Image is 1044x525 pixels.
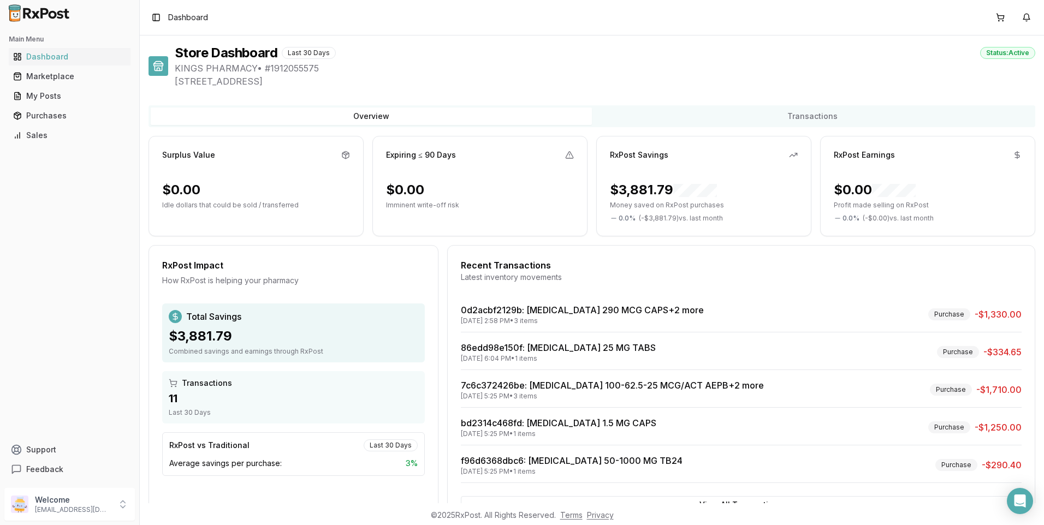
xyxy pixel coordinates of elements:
a: 0d2acbf2129b: [MEDICAL_DATA] 290 MCG CAPS+2 more [461,305,704,315]
div: [DATE] 5:25 PM • 1 items [461,467,683,476]
div: [DATE] 5:25 PM • 3 items [461,392,764,401]
div: Marketplace [13,71,126,82]
div: Purchases [13,110,126,121]
a: 86edd98e150f: [MEDICAL_DATA] 25 MG TABS [461,342,656,353]
a: Privacy [587,510,614,520]
a: Sales [9,126,130,145]
div: Last 30 Days [364,439,418,451]
div: Open Intercom Messenger [1007,488,1033,514]
button: View All Transactions [461,496,1022,514]
a: 7c6c372426be: [MEDICAL_DATA] 100-62.5-25 MCG/ACT AEPB+2 more [461,380,764,391]
p: Welcome [35,494,111,505]
div: 11 [169,391,418,406]
div: [DATE] 5:25 PM • 1 items [461,429,656,438]
p: [EMAIL_ADDRESS][DOMAIN_NAME] [35,505,111,514]
div: $3,881.79 [169,327,418,345]
div: Dashboard [13,51,126,62]
img: RxPost Logo [4,4,74,22]
div: Sales [13,130,126,141]
span: Feedback [26,464,63,475]
button: Support [4,440,135,460]
span: 0.0 % [843,214,859,223]
a: Dashboard [9,47,130,67]
button: My Posts [4,87,135,105]
div: $0.00 [834,181,916,199]
div: RxPost vs Traditional [169,440,250,451]
a: f96d6368dbc6: [MEDICAL_DATA] 50-1000 MG TB24 [461,455,683,466]
span: -$1,330.00 [975,308,1022,321]
button: Dashboard [4,48,135,65]
div: Purchase [937,346,979,358]
a: bd2314c468fd: [MEDICAL_DATA] 1.5 MG CAPS [461,417,656,428]
a: Purchases [9,106,130,126]
div: Purchase [930,384,972,396]
p: Imminent write-off risk [386,201,574,210]
span: Transactions [182,378,232,389]
div: Purchase [935,459,977,471]
div: [DATE] 6:04 PM • 1 items [461,354,656,363]
span: Average savings per purchase: [169,458,282,469]
span: KINGS PHARMACY • # 1912055575 [175,62,1035,75]
p: Money saved on RxPost purchases [610,201,798,210]
button: Feedback [4,460,135,479]
span: ( - $3,881.79 ) vs. last month [639,214,723,223]
div: $0.00 [162,181,200,199]
div: Purchase [928,308,970,320]
h2: Main Menu [9,35,130,44]
button: Overview [151,108,592,125]
div: Expiring ≤ 90 Days [386,150,456,160]
button: Purchases [4,107,135,124]
p: Profit made selling on RxPost [834,201,1022,210]
span: Total Savings [186,310,241,323]
p: Idle dollars that could be sold / transferred [162,201,350,210]
div: Status: Active [980,47,1035,59]
div: My Posts [13,91,126,102]
button: Marketplace [4,68,135,85]
div: $3,881.79 [610,181,717,199]
div: Purchase [928,421,970,433]
div: Last 30 Days [282,47,336,59]
button: Transactions [592,108,1033,125]
div: Surplus Value [162,150,215,160]
img: User avatar [11,496,28,513]
div: Combined savings and earnings through RxPost [169,347,418,356]
span: ( - $0.00 ) vs. last month [863,214,934,223]
div: Recent Transactions [461,259,1022,272]
div: $0.00 [386,181,424,199]
span: 0.0 % [619,214,636,223]
h1: Store Dashboard [175,44,277,62]
a: Marketplace [9,67,130,86]
span: Dashboard [168,12,208,23]
div: Latest inventory movements [461,272,1022,283]
span: 3 % [406,458,418,469]
div: RxPost Impact [162,259,425,272]
div: RxPost Earnings [834,150,895,160]
button: Sales [4,127,135,144]
span: -$290.40 [982,458,1022,472]
a: My Posts [9,86,130,106]
div: RxPost Savings [610,150,668,160]
span: -$1,250.00 [975,421,1022,434]
div: [DATE] 2:58 PM • 3 items [461,317,704,325]
nav: breadcrumb [168,12,208,23]
span: -$334.65 [983,345,1022,359]
div: Last 30 Days [169,408,418,417]
span: -$1,710.00 [976,383,1022,396]
a: Terms [560,510,583,520]
span: [STREET_ADDRESS] [175,75,1035,88]
div: How RxPost is helping your pharmacy [162,275,425,286]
